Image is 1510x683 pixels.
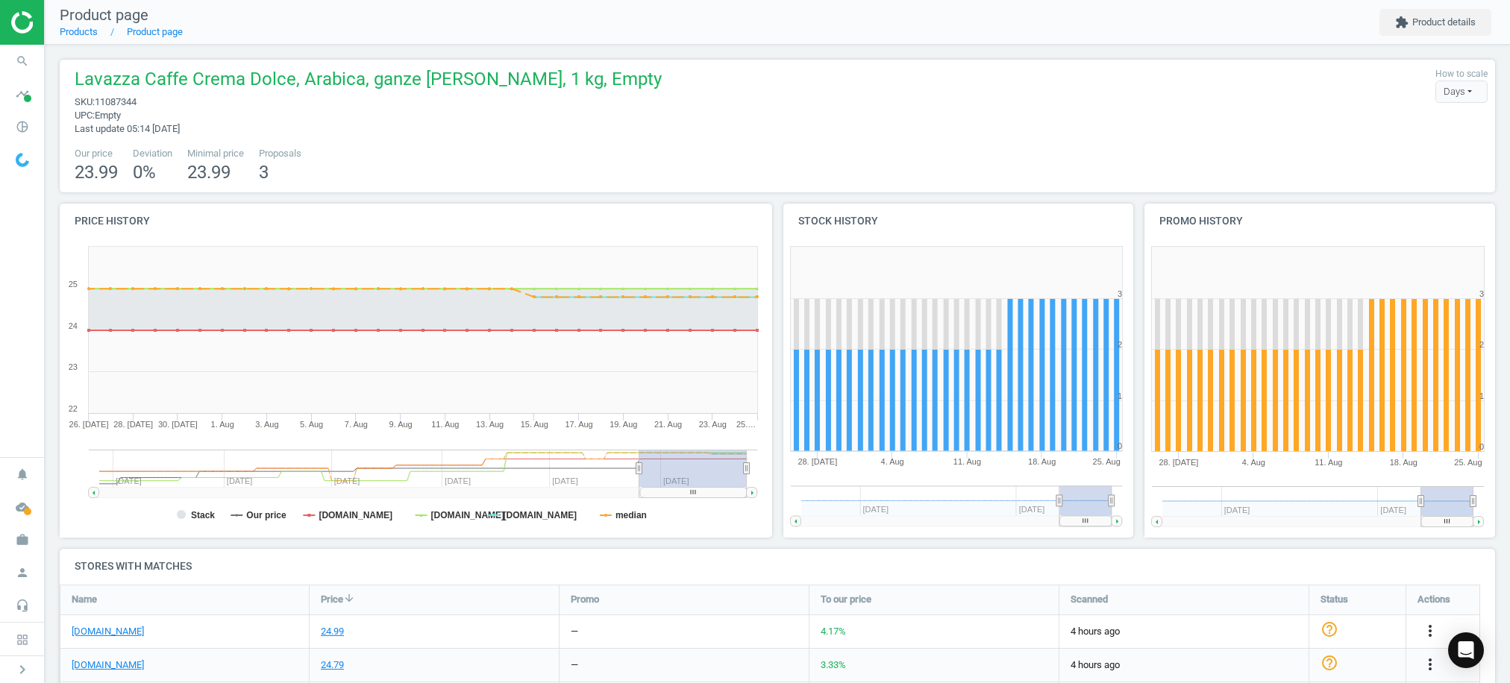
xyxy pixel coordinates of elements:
[1071,625,1297,638] span: 4 hours ago
[95,110,121,121] span: Empty
[321,658,344,672] div: 24.79
[60,549,1495,584] h4: Stores with matches
[565,420,592,429] tspan: 17. Aug
[1242,458,1265,467] tspan: 4. Aug
[610,420,637,429] tspan: 19. Aug
[1421,655,1439,675] button: more_vert
[60,204,772,239] h4: Price history
[75,96,95,107] span: sku :
[1435,68,1488,81] label: How to scale
[75,162,118,183] span: 23.99
[319,510,392,520] tspan: [DOMAIN_NAME]
[75,147,118,160] span: Our price
[1118,391,1122,400] text: 1
[191,510,215,520] tspan: Stack
[1479,391,1484,400] text: 1
[72,593,97,606] span: Name
[880,458,903,467] tspan: 4. Aug
[1118,442,1122,451] text: 0
[187,162,231,183] span: 23.99
[246,510,286,520] tspan: Our price
[321,625,344,638] div: 24.99
[1421,622,1439,641] button: more_vert
[75,123,180,134] span: Last update 05:14 [DATE]
[736,420,756,429] tspan: 25.…
[1395,16,1409,29] i: extension
[60,6,148,24] span: Product page
[345,420,368,429] tspan: 7. Aug
[821,626,846,637] span: 4.17 %
[75,67,662,95] span: Lavazza Caffe Crema Dolce, Arabica, ganze [PERSON_NAME], 1 kg, Empty
[821,593,871,606] span: To our price
[1093,458,1121,467] tspan: 25. Aug
[75,110,95,121] span: upc :
[571,593,599,606] span: Promo
[60,26,98,37] a: Products
[1321,654,1338,672] i: help_outline
[259,147,301,160] span: Proposals
[1390,458,1417,467] tspan: 18. Aug
[699,420,727,429] tspan: 23. Aug
[133,162,156,183] span: 0 %
[8,558,37,587] i: person
[69,362,78,371] text: 23
[821,659,846,670] span: 3.33 %
[113,420,153,429] tspan: 28. [DATE]
[8,591,37,620] i: headset_mic
[571,625,578,638] div: —
[1118,340,1122,349] text: 2
[8,460,37,488] i: notifications
[133,147,172,160] span: Deviation
[1455,458,1482,467] tspan: 25. Aug
[4,660,41,679] button: chevron_right
[1028,458,1056,467] tspan: 18. Aug
[1315,458,1342,467] tspan: 11. Aug
[69,404,78,413] text: 22
[158,420,198,429] tspan: 30. [DATE]
[211,420,234,429] tspan: 1. Aug
[1071,658,1297,672] span: 4 hours ago
[72,658,144,672] a: [DOMAIN_NAME]
[431,510,505,520] tspan: [DOMAIN_NAME]
[1479,340,1484,349] text: 2
[1421,655,1439,673] i: more_vert
[69,280,78,289] text: 25
[8,80,37,108] i: timeline
[343,592,355,604] i: arrow_downward
[8,526,37,554] i: work
[798,458,837,467] tspan: 28. [DATE]
[8,113,37,141] i: pie_chart_outlined
[72,625,144,638] a: [DOMAIN_NAME]
[953,458,981,467] tspan: 11. Aug
[1421,622,1439,640] i: more_vert
[127,26,183,37] a: Product page
[654,420,682,429] tspan: 21. Aug
[16,153,29,167] img: wGWNvw8QSZomAAAAABJRU5ErkJggg==
[615,510,647,520] tspan: median
[389,420,413,429] tspan: 9. Aug
[255,420,278,429] tspan: 3. Aug
[783,204,1134,239] h4: Stock history
[1479,289,1484,298] text: 3
[187,147,244,160] span: Minimal price
[11,11,117,34] img: ajHJNr6hYgQAAAAASUVORK5CYII=
[69,321,78,330] text: 24
[95,96,137,107] span: 11087344
[69,420,109,429] tspan: 26. [DATE]
[8,493,37,521] i: cloud_done
[521,420,548,429] tspan: 15. Aug
[476,420,504,429] tspan: 13. Aug
[1417,593,1450,606] span: Actions
[504,510,577,520] tspan: [DOMAIN_NAME]
[1071,593,1108,606] span: Scanned
[8,47,37,75] i: search
[1321,620,1338,638] i: help_outline
[1379,9,1491,36] button: extensionProduct details
[1118,289,1122,298] text: 3
[13,661,31,679] i: chevron_right
[300,420,323,429] tspan: 5. Aug
[431,420,459,429] tspan: 11. Aug
[1448,632,1484,668] div: Open Intercom Messenger
[571,658,578,672] div: —
[321,593,343,606] span: Price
